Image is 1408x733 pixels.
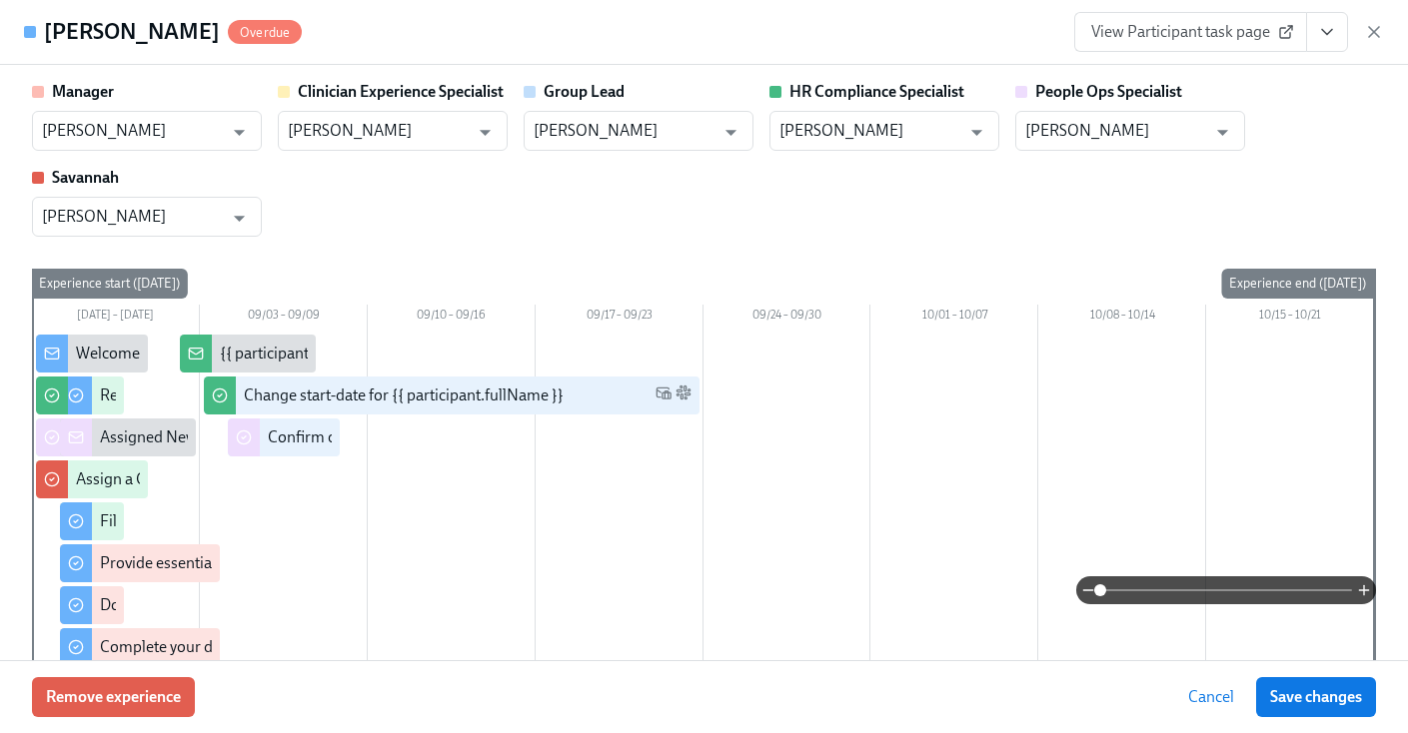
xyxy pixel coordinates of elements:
strong: Savannah [52,168,119,187]
div: Experience start ([DATE]) [31,269,188,299]
span: Save changes [1270,687,1362,707]
div: Provide essential professional documentation [100,552,412,574]
span: Slack [676,384,692,407]
div: Register on the [US_STATE] [MEDICAL_DATA] website [100,384,469,406]
strong: People Ops Specialist [1035,82,1182,101]
div: 10/08 – 10/14 [1038,305,1206,331]
button: View task page [1306,12,1348,52]
button: Open [715,117,746,148]
strong: Manager [52,82,114,101]
a: View Participant task page [1074,12,1307,52]
span: Overdue [228,25,302,40]
strong: HR Compliance Specialist [789,82,964,101]
div: 09/24 – 09/30 [704,305,871,331]
button: Remove experience [32,677,195,717]
strong: Group Lead [544,82,625,101]
div: [DATE] – [DATE] [32,305,200,331]
span: Work Email [656,384,672,407]
button: Open [470,117,501,148]
div: 09/10 – 09/16 [368,305,536,331]
span: Cancel [1188,687,1234,707]
span: View Participant task page [1091,22,1290,42]
div: 09/17 – 09/23 [536,305,704,331]
div: {{ participant.fullName }} has filled out the onboarding form [220,343,628,365]
div: 09/03 – 09/09 [200,305,368,331]
div: Complete your drug screening [100,636,307,658]
span: Remove experience [46,687,181,707]
div: Confirm cleared by People Ops [268,426,479,448]
h4: [PERSON_NAME] [44,17,220,47]
div: Do your background check in Checkr [100,594,349,616]
div: Fill out the onboarding form [100,510,293,532]
div: 10/01 – 10/07 [870,305,1038,331]
button: Open [224,117,255,148]
div: 10/15 – 10/21 [1206,305,1374,331]
button: Open [961,117,992,148]
div: Experience end ([DATE]) [1221,269,1374,299]
button: Open [224,203,255,234]
button: Save changes [1256,677,1376,717]
button: Cancel [1174,677,1248,717]
div: Welcome from the Charlie Health Compliance Team 👋 [76,343,452,365]
div: Assign a Clinician Experience Specialist for {{ participant.fullName }} (start-date {{ participan... [76,468,867,490]
div: Assigned New Hire [100,426,231,448]
strong: Clinician Experience Specialist [298,82,504,101]
div: Change start-date for {{ participant.fullName }} [244,384,564,406]
button: Open [1207,117,1238,148]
